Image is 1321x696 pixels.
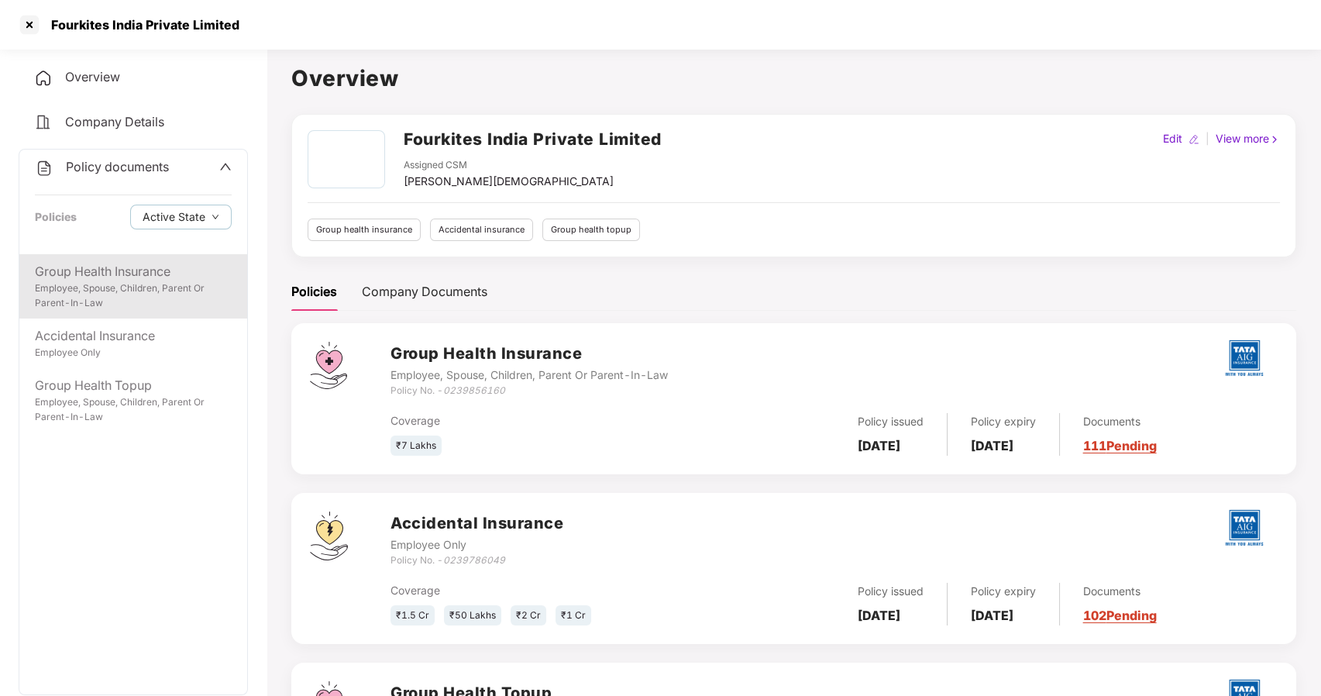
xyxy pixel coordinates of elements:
span: Overview [65,69,120,84]
div: Group health insurance [308,219,421,241]
h2: Fourkites India Private Limited [404,126,662,152]
i: 0239786049 [443,554,505,566]
h1: Overview [291,61,1296,95]
div: Employee Only [390,536,563,553]
div: ₹7 Lakhs [390,436,442,457]
div: Employee, Spouse, Children, Parent Or Parent-In-Law [35,395,232,425]
div: Policy expiry [971,413,1036,430]
div: Coverage [390,412,686,429]
b: [DATE] [858,438,900,453]
span: Company Details [65,114,164,129]
img: rightIcon [1269,134,1280,145]
img: tatag.png [1217,501,1271,555]
div: Employee, Spouse, Children, Parent Or Parent-In-Law [35,281,232,311]
div: Fourkites India Private Limited [42,17,239,33]
span: up [219,160,232,173]
div: Policy No. - [390,553,563,568]
img: editIcon [1189,134,1199,145]
span: Active State [143,208,205,226]
div: ₹50 Lakhs [444,605,501,626]
div: Policy No. - [390,384,668,398]
div: ₹2 Cr [511,605,546,626]
div: Policies [35,208,77,226]
div: Policy issued [858,583,924,600]
div: Group health topup [542,219,640,241]
div: Accidental insurance [430,219,533,241]
a: 102 Pending [1083,608,1157,623]
span: Policy documents [66,159,169,174]
img: svg+xml;base64,PHN2ZyB4bWxucz0iaHR0cDovL3d3dy53My5vcmcvMjAwMC9zdmciIHdpZHRoPSIyNCIgaGVpZ2h0PSIyNC... [35,159,53,177]
div: Employee, Spouse, Children, Parent Or Parent-In-Law [390,367,668,384]
a: 111 Pending [1083,438,1157,453]
div: [PERSON_NAME][DEMOGRAPHIC_DATA] [404,173,614,190]
button: Active Statedown [130,205,232,229]
h3: Accidental Insurance [390,512,563,536]
span: down [212,213,219,222]
div: ₹1.5 Cr [390,605,435,626]
h3: Group Health Insurance [390,342,668,366]
div: Accidental Insurance [35,326,232,346]
div: Policy issued [858,413,924,430]
img: tatag.png [1217,331,1271,385]
i: 0239856160 [443,384,505,396]
div: Company Documents [362,282,487,301]
img: svg+xml;base64,PHN2ZyB4bWxucz0iaHR0cDovL3d3dy53My5vcmcvMjAwMC9zdmciIHdpZHRoPSIyNCIgaGVpZ2h0PSIyNC... [34,69,53,88]
div: Policies [291,282,337,301]
div: Documents [1083,413,1157,430]
img: svg+xml;base64,PHN2ZyB4bWxucz0iaHR0cDovL3d3dy53My5vcmcvMjAwMC9zdmciIHdpZHRoPSI0OS4zMjEiIGhlaWdodD... [310,512,348,560]
b: [DATE] [971,438,1013,453]
div: Edit [1160,130,1185,147]
b: [DATE] [858,608,900,623]
div: View more [1213,130,1283,147]
img: svg+xml;base64,PHN2ZyB4bWxucz0iaHR0cDovL3d3dy53My5vcmcvMjAwMC9zdmciIHdpZHRoPSIyNCIgaGVpZ2h0PSIyNC... [34,113,53,132]
img: svg+xml;base64,PHN2ZyB4bWxucz0iaHR0cDovL3d3dy53My5vcmcvMjAwMC9zdmciIHdpZHRoPSI0Ny43MTQiIGhlaWdodD... [310,342,347,389]
div: Group Health Topup [35,376,232,395]
div: Policy expiry [971,583,1036,600]
div: Documents [1083,583,1157,600]
b: [DATE] [971,608,1013,623]
div: | [1202,130,1213,147]
div: Group Health Insurance [35,262,232,281]
div: ₹1 Cr [556,605,591,626]
div: Assigned CSM [404,158,614,173]
div: Coverage [390,582,686,599]
div: Employee Only [35,346,232,360]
